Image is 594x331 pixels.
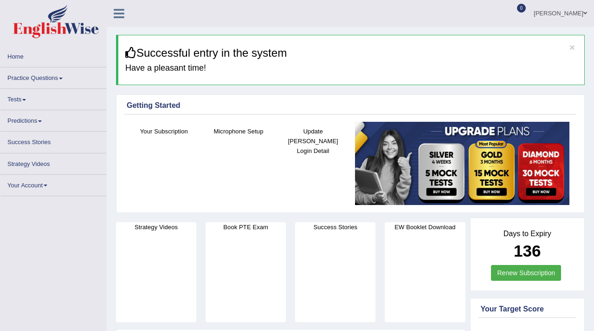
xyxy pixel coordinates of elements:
[517,4,526,13] span: 0
[0,46,106,64] a: Home
[491,265,561,281] a: Renew Subscription
[0,175,106,193] a: Your Account
[280,126,346,156] h4: Update [PERSON_NAME] Login Detail
[569,42,575,52] button: ×
[116,222,196,232] h4: Strategy Videos
[355,122,569,205] img: small5.jpg
[0,153,106,172] a: Strategy Videos
[131,126,197,136] h4: Your Subscription
[481,304,575,315] div: Your Target Score
[0,89,106,107] a: Tests
[481,230,575,238] h4: Days to Expiry
[125,64,577,73] h4: Have a pleasant time!
[514,242,541,260] b: 136
[206,222,286,232] h4: Book PTE Exam
[125,47,577,59] h3: Successful entry in the system
[127,100,574,111] div: Getting Started
[295,222,375,232] h4: Success Stories
[385,222,465,232] h4: EW Booklet Download
[0,132,106,150] a: Success Stories
[0,110,106,128] a: Predictions
[206,126,271,136] h4: Microphone Setup
[0,67,106,86] a: Practice Questions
